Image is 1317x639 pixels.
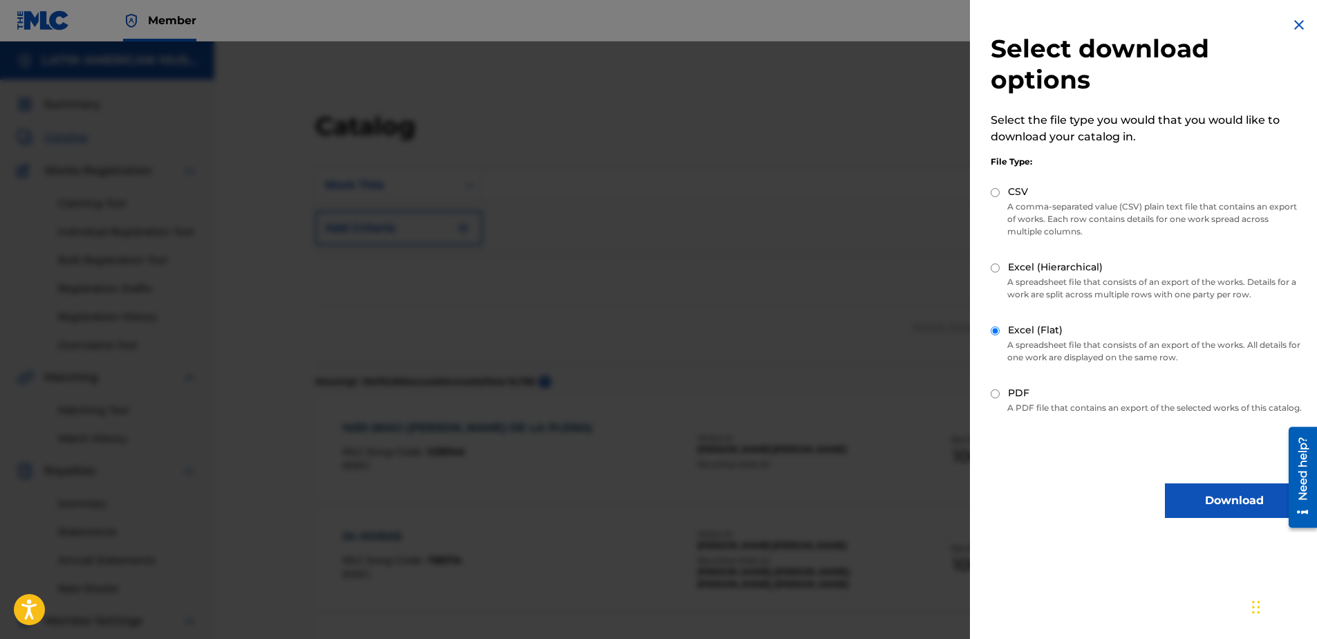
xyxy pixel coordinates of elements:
label: Excel (Hierarchical) [1008,260,1103,275]
p: A spreadsheet file that consists of an export of the works. All details for one work are displaye... [991,339,1303,364]
p: A comma-separated value (CSV) plain text file that contains an export of works. Each row contains... [991,201,1303,238]
iframe: Resource Center [1278,422,1317,533]
label: Excel (Flat) [1008,323,1063,337]
button: Download [1165,483,1303,518]
div: Drag [1252,586,1260,628]
img: MLC Logo [17,10,70,30]
label: PDF [1008,386,1029,400]
iframe: Chat Widget [1248,573,1317,639]
img: Top Rightsholder [123,12,140,29]
p: A spreadsheet file that consists of an export of the works. Details for a work are split across m... [991,276,1303,301]
p: Select the file type you would that you would like to download your catalog in. [991,112,1303,145]
span: Member [148,12,196,28]
h2: Select download options [991,33,1303,95]
div: File Type: [991,156,1303,168]
label: CSV [1008,185,1028,199]
p: A PDF file that contains an export of the selected works of this catalog. [991,402,1303,414]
